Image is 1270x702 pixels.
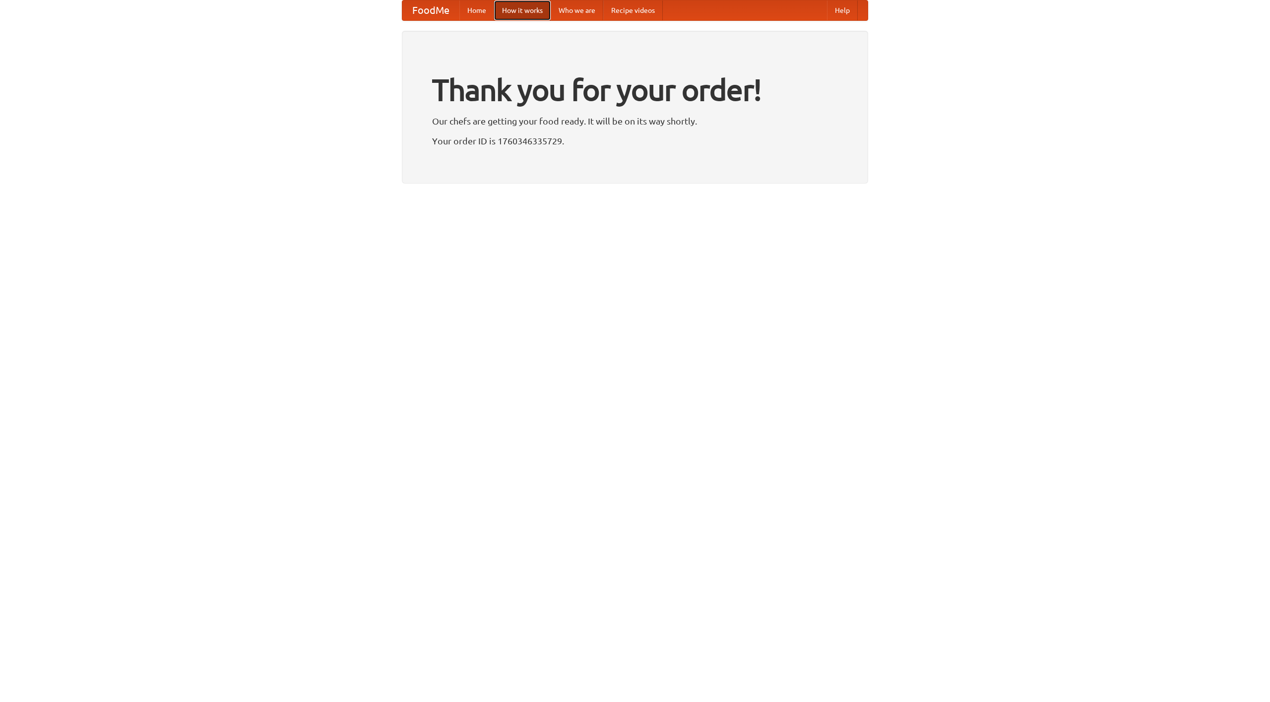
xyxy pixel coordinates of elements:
[827,0,858,20] a: Help
[432,133,838,148] p: Your order ID is 1760346335729.
[494,0,551,20] a: How it works
[432,114,838,128] p: Our chefs are getting your food ready. It will be on its way shortly.
[402,0,459,20] a: FoodMe
[603,0,663,20] a: Recipe videos
[551,0,603,20] a: Who we are
[459,0,494,20] a: Home
[432,66,838,114] h1: Thank you for your order!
